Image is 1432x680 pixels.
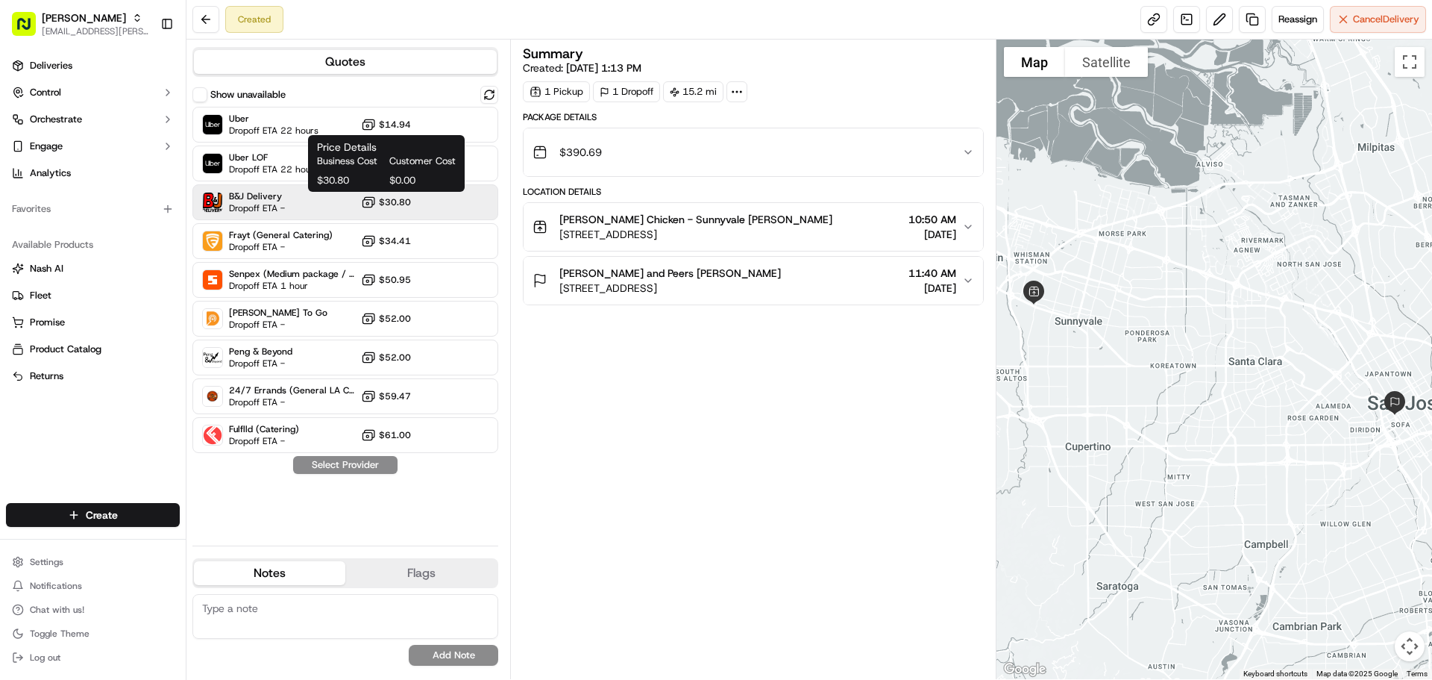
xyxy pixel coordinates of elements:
span: [STREET_ADDRESS] [559,227,832,242]
button: Notifications [6,575,180,596]
a: Analytics [6,161,180,185]
span: 24/7 Errands (General LA Catering) [229,384,355,396]
span: Deliveries [30,59,72,72]
a: Nash AI [12,262,174,275]
button: Nash AI [6,257,180,281]
a: Returns [12,369,174,383]
span: Regen Pajulas [46,272,109,284]
img: Regen Pajulas [15,258,39,281]
span: Analytics [30,166,71,180]
span: 9:00 AM [208,231,245,243]
button: Control [6,81,180,105]
span: [PERSON_NAME] and Peers [PERSON_NAME] [559,266,781,281]
a: 💻API Documentation [120,328,245,355]
button: $52.00 [361,350,411,365]
button: Toggle Theme [6,623,180,644]
span: Dropoff ETA - [229,319,327,331]
img: Uber LOF [203,154,222,173]
button: Chat with us! [6,599,180,620]
a: Product Catalog [12,343,174,356]
span: B&J Delivery [229,190,285,202]
button: Log out [6,647,180,668]
button: $30.80 [361,195,411,210]
a: Promise [12,316,174,329]
span: Product Catalog [30,343,101,356]
h3: Summary [523,47,583,60]
span: Pylon [148,370,180,381]
button: Fleet [6,284,180,308]
button: Start new chat [254,147,271,165]
span: $0.00 [389,174,456,187]
img: 1736555255976-a54dd68f-1ca7-489b-9aae-adbdc363a1c4 [30,232,42,244]
div: 15.2 mi [663,81,723,102]
button: Promise [6,311,180,334]
a: Open this area in Google Maps (opens a new window) [1000,660,1049,679]
div: Favorites [6,197,180,221]
span: Dropoff ETA - [229,435,299,447]
a: Deliveries [6,54,180,78]
span: API Documentation [141,334,239,349]
button: $52.00 [361,311,411,326]
a: 📗Knowledge Base [9,328,120,355]
span: $30.80 [317,174,383,187]
span: [PERSON_NAME] To Go [229,307,327,319]
span: Dropoff ETA - [229,396,333,408]
span: 10:50 AM [908,212,956,227]
a: Powered byPylon [105,369,180,381]
span: Map data ©2025 Google [1316,670,1398,678]
span: Chat with us! [30,604,84,616]
p: Welcome 👋 [15,60,271,84]
span: Dropoff ETA - [229,358,292,369]
span: [PERSON_NAME] Chicken - Sunnyvale [PERSON_NAME] [559,212,832,227]
span: Toggle Theme [30,628,89,640]
span: $52.00 [379,313,411,325]
button: [PERSON_NAME][EMAIL_ADDRESS][PERSON_NAME][DOMAIN_NAME] [6,6,154,42]
button: Keyboard shortcuts [1243,669,1307,679]
img: Joana Marie Avellanoza [15,217,39,241]
span: $390.69 [559,145,602,160]
label: Show unavailable [210,88,286,102]
img: Peng & Beyond [203,348,222,367]
img: Senpex (Medium package / catering) [203,270,222,290]
img: Fulflld (Catering) [203,425,222,445]
span: Returns [30,369,63,383]
button: Toggle fullscreen view [1395,47,1425,77]
span: Engage [30,140,63,153]
span: Customer Cost [389,155,456,168]
span: $59.47 [379,390,411,402]
img: 1736555255976-a54dd68f-1ca7-489b-9aae-adbdc363a1c4 [30,272,42,284]
span: • [200,231,205,243]
span: [PERSON_NAME] [PERSON_NAME] [46,231,197,243]
span: $34.41 [379,235,411,247]
span: 11:40 AM [908,266,956,281]
button: Quotes [194,50,497,74]
div: Start new chat [67,143,245,157]
span: [DATE] [908,227,956,242]
span: Dropoff ETA - [229,241,333,253]
button: [EMAIL_ADDRESS][PERSON_NAME][DOMAIN_NAME] [42,25,148,37]
img: 24/7 Errands (General LA Catering) [203,387,222,406]
button: Engage [6,134,180,158]
span: Created: [523,60,641,75]
span: Reassign [1278,13,1317,26]
button: $59.47 [361,389,411,404]
span: Knowledge Base [30,334,114,349]
button: Settings [6,552,180,573]
button: [PERSON_NAME] and Peers [PERSON_NAME][STREET_ADDRESS]11:40 AM[DATE] [524,257,982,305]
button: Product Catalog [6,337,180,361]
span: Dropoff ETA 22 hours [229,163,318,175]
span: $50.95 [379,274,411,286]
span: Uber LOF [229,152,318,163]
span: Notifications [30,580,82,592]
button: $34.41 [361,234,411,249]
h1: Price Details [317,140,456,155]
input: Got a question? Start typing here... [39,96,268,112]
button: See all [231,191,271,209]
button: Map camera controls [1395,631,1425,661]
span: $61.00 [379,429,411,441]
div: 1 Pickup [523,81,590,102]
button: [PERSON_NAME] [42,10,126,25]
span: Dropoff ETA 1 hour [229,280,333,292]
